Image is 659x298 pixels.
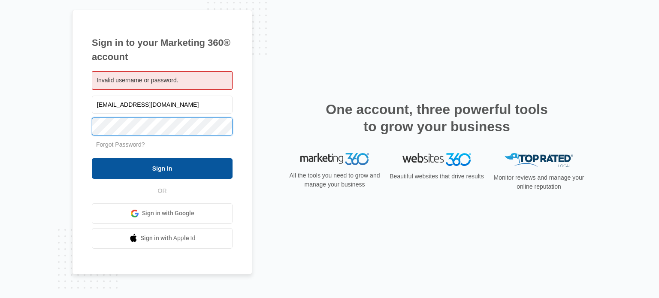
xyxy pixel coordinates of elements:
[491,173,587,191] p: Monitor reviews and manage your online reputation
[505,153,573,167] img: Top Rated Local
[142,209,194,218] span: Sign in with Google
[287,171,383,189] p: All the tools you need to grow and manage your business
[323,101,550,135] h2: One account, three powerful tools to grow your business
[97,77,178,84] span: Invalid username or password.
[92,96,233,114] input: Email
[300,153,369,165] img: Marketing 360
[141,234,196,243] span: Sign in with Apple Id
[92,228,233,249] a: Sign in with Apple Id
[152,187,173,196] span: OR
[92,36,233,64] h1: Sign in to your Marketing 360® account
[96,141,145,148] a: Forgot Password?
[92,203,233,224] a: Sign in with Google
[92,158,233,179] input: Sign In
[389,172,485,181] p: Beautiful websites that drive results
[402,153,471,166] img: Websites 360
